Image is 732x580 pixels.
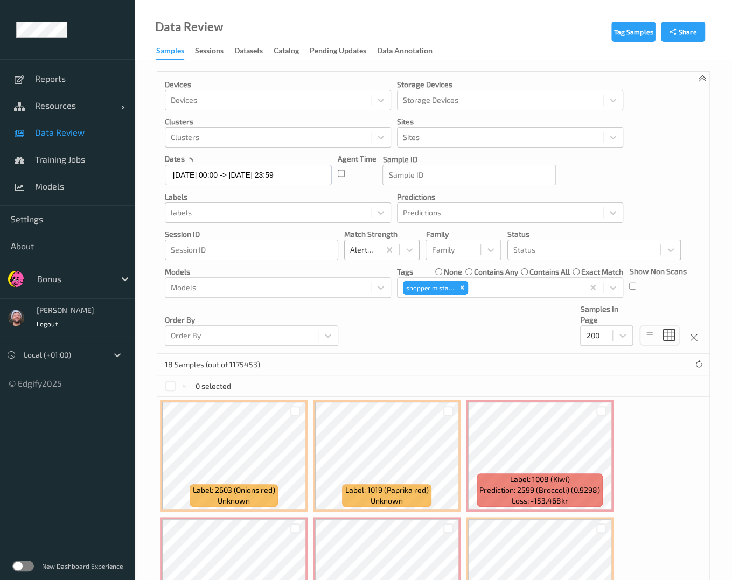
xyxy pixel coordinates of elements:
[310,45,366,59] div: Pending Updates
[382,154,556,165] p: Sample ID
[345,485,429,495] span: Label: 1019 (Paprika red)
[510,474,570,485] span: Label: 1008 (Kiwi)
[196,381,231,392] p: 0 selected
[456,281,468,295] div: Remove shopper mistake
[218,495,250,506] span: unknown
[195,44,234,59] a: Sessions
[397,192,623,202] p: Predictions
[234,44,274,59] a: Datasets
[377,44,443,59] a: Data Annotation
[344,229,420,240] p: Match Strength
[155,22,223,32] div: Data Review
[512,495,568,506] span: Loss: -153.468kr
[479,485,600,495] span: Prediction: 2599 (Broccoli) (0.9298)
[310,44,377,59] a: Pending Updates
[193,485,275,495] span: Label: 2603 (Onions red)
[444,267,462,277] label: none
[165,192,391,202] p: labels
[371,495,403,506] span: unknown
[580,304,633,325] p: Samples In Page
[507,229,681,240] p: Status
[156,45,184,60] div: Samples
[165,359,260,370] p: 18 Samples (out of 1175453)
[156,44,195,60] a: Samples
[581,267,623,277] label: exact match
[473,267,518,277] label: contains any
[397,79,623,90] p: Storage Devices
[165,229,338,240] p: Session ID
[165,79,391,90] p: Devices
[234,45,263,59] div: Datasets
[377,45,433,59] div: Data Annotation
[338,153,377,164] p: Agent Time
[165,315,338,325] p: Order By
[426,229,501,240] p: Family
[611,22,656,42] button: Tag Samples
[274,45,299,59] div: Catalog
[274,44,310,59] a: Catalog
[661,22,705,42] button: Share
[629,266,686,277] p: Show Non Scans
[165,267,391,277] p: Models
[165,153,185,164] p: dates
[397,116,623,127] p: Sites
[403,281,456,295] div: shopper mistake
[165,116,391,127] p: Clusters
[195,45,224,59] div: Sessions
[397,267,413,277] p: Tags
[529,267,570,277] label: contains all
